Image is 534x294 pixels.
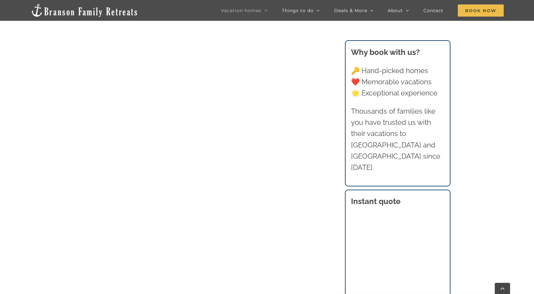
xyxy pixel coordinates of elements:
[458,4,504,17] span: Book Now
[351,65,444,99] p: 🔑 Hand-picked homes ❤️ Memorable vacations 🌟 Exceptional experience
[30,3,138,18] img: Branson Family Retreats Logo
[423,8,443,13] span: Contact
[221,8,261,13] span: Vacation homes
[282,8,314,13] span: Things to do
[351,106,444,173] p: Thousands of families like you have trusted us with their vacations to [GEOGRAPHIC_DATA] and [GEO...
[351,47,444,58] h3: Why book with us?
[334,8,367,13] span: Deals & More
[351,197,400,206] strong: Instant quote
[388,8,403,13] span: About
